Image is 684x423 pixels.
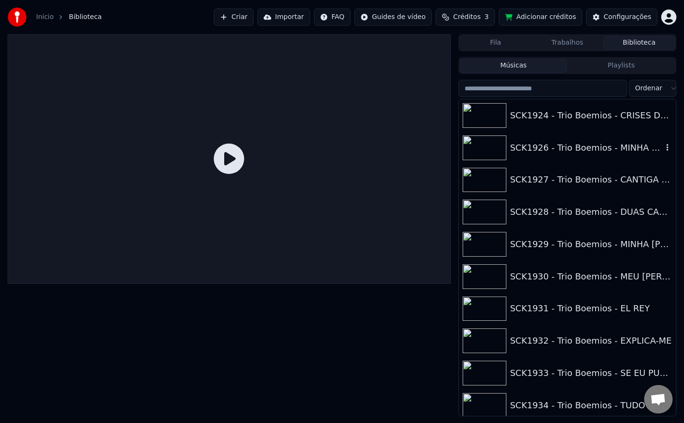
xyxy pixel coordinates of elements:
div: Open chat [644,385,673,413]
div: SCK1924 - Trio Boemios - CRISES DE AMOR [510,109,672,122]
button: Configurações [586,9,657,26]
img: youka [8,8,27,27]
div: SCK1932 - Trio Boemios - EXPLICA-ME [510,334,672,347]
div: SCK1926 - Trio Boemios - MINHA VOZ [510,141,663,154]
a: Início [36,12,54,22]
div: SCK1927 - Trio Boemios - CANTIGA DA SAUDADE [510,173,672,186]
button: Guides de vídeo [354,9,432,26]
div: SCK1931 - Trio Boemios - EL REY [510,302,672,315]
div: SCK1929 - Trio Boemios - MINHA [PERSON_NAME] [510,238,672,251]
button: Adicionar créditos [499,9,582,26]
span: Créditos [453,12,481,22]
div: SCK1933 - Trio Boemios - SE EU PUDESSE [510,366,672,380]
button: Trabalhos [532,36,603,50]
button: Fila [460,36,532,50]
span: Biblioteca [69,12,102,22]
button: Criar [214,9,254,26]
nav: breadcrumb [36,12,102,22]
span: 3 [484,12,489,22]
div: SCK1928 - Trio Boemios - DUAS CAMISAS [510,205,672,219]
button: Importar [257,9,310,26]
button: Playlists [567,59,675,73]
div: Configurações [604,12,651,22]
button: Biblioteca [603,36,675,50]
button: Músicas [460,59,568,73]
button: FAQ [314,9,351,26]
div: SCK1930 - Trio Boemios - MEU [PERSON_NAME] [510,270,672,283]
span: Ordenar [635,84,662,93]
div: SCK1934 - Trio Boemios - TUDO SE PAGA [510,399,672,412]
button: Créditos3 [436,9,495,26]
